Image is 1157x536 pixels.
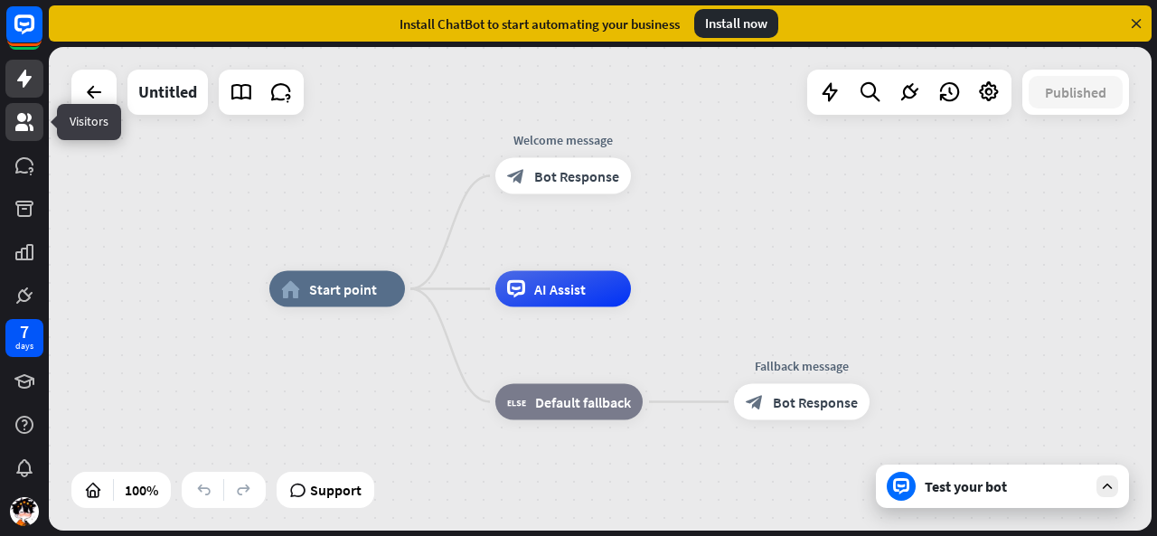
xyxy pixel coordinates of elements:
button: Published [1029,76,1123,108]
span: Start point [309,280,377,298]
span: Default fallback [535,393,631,411]
span: Bot Response [534,167,619,185]
div: Fallback message [720,357,883,375]
i: block_bot_response [507,167,525,185]
a: 7 days [5,319,43,357]
div: Welcome message [482,131,644,149]
i: block_fallback [507,393,526,411]
button: Open LiveChat chat widget [14,7,69,61]
div: Test your bot [925,477,1087,495]
div: Install now [694,9,778,38]
span: AI Assist [534,280,586,298]
div: 7 [20,324,29,340]
div: Untitled [138,70,197,115]
div: days [15,340,33,353]
span: Bot Response [773,393,858,411]
i: home_2 [281,280,300,298]
div: 100% [119,475,164,504]
span: Support [310,475,362,504]
i: block_bot_response [746,393,764,411]
div: Install ChatBot to start automating your business [400,15,680,33]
